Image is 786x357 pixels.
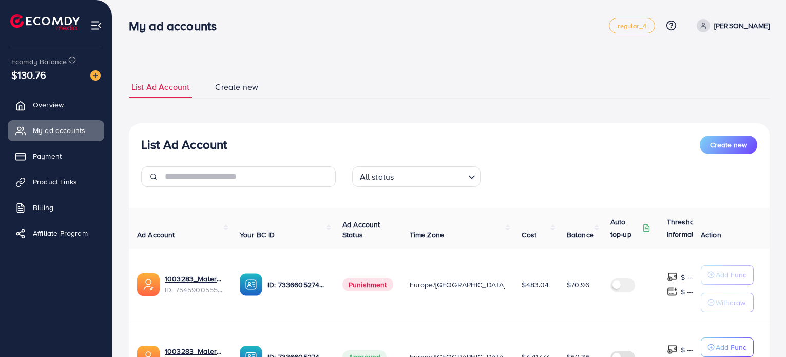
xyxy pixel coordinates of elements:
span: Create new [710,140,747,150]
a: My ad accounts [8,120,104,141]
a: Affiliate Program [8,223,104,243]
span: Billing [33,202,53,213]
a: Payment [8,146,104,166]
div: Search for option [352,166,481,187]
a: 1003283_Malerno_1708347095877 [165,346,223,356]
p: Add Fund [716,341,747,353]
span: ID: 7545900555840094216 [165,285,223,295]
img: top-up amount [667,272,678,283]
a: Overview [8,95,104,115]
img: menu [90,20,102,31]
span: Ad Account [137,230,175,240]
span: Europe/[GEOGRAPHIC_DATA] [410,279,506,290]
span: Create new [215,81,258,93]
span: Punishment [342,278,393,291]
span: Product Links [33,177,77,187]
img: top-up amount [667,344,678,355]
button: Create new [700,136,757,154]
div: <span class='underline'>1003283_Malerno 2_1756917040219</span></br>7545900555840094216 [165,274,223,295]
span: All status [358,170,396,184]
h3: My ad accounts [129,18,225,33]
p: Threshold information [667,216,717,240]
a: 1003283_Malerno 2_1756917040219 [165,274,223,284]
img: image [90,70,101,81]
iframe: Chat [742,311,778,349]
p: Auto top-up [610,216,640,240]
img: ic-ba-acc.ded83a64.svg [240,273,262,296]
span: Time Zone [410,230,444,240]
span: Overview [33,100,64,110]
p: ID: 7336605274432061441 [267,278,326,291]
a: Billing [8,197,104,218]
button: Add Fund [701,337,754,357]
span: regular_4 [618,23,646,29]
span: $70.96 [567,279,589,290]
span: Ad Account Status [342,219,380,240]
span: Payment [33,151,62,161]
img: ic-ads-acc.e4c84228.svg [137,273,160,296]
p: Withdraw [716,296,745,309]
span: $483.04 [522,279,549,290]
span: Balance [567,230,594,240]
p: $ --- [681,271,694,284]
span: Affiliate Program [33,228,88,238]
img: logo [10,14,80,30]
span: Ecomdy Balance [11,57,67,67]
p: $ --- [681,344,694,356]
h3: List Ad Account [141,137,227,152]
button: Withdraw [701,293,754,312]
span: List Ad Account [131,81,189,93]
img: top-up amount [667,286,678,297]
a: Product Links [8,172,104,192]
span: $130.76 [11,67,46,82]
p: Add Fund [716,269,747,281]
p: $ --- [681,286,694,298]
input: Search for option [397,167,464,184]
span: Your BC ID [240,230,275,240]
button: Add Fund [701,265,754,285]
span: Cost [522,230,536,240]
a: regular_4 [609,18,655,33]
span: Action [701,230,721,240]
span: My ad accounts [33,125,85,136]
